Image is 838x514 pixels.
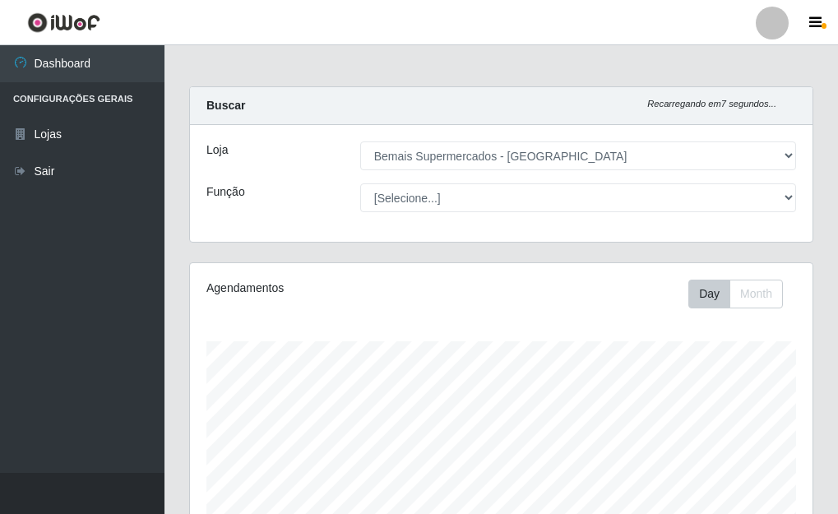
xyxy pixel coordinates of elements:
div: Agendamentos [206,280,438,297]
label: Função [206,183,245,201]
label: Loja [206,141,228,159]
button: Month [729,280,783,308]
i: Recarregando em 7 segundos... [647,99,776,109]
strong: Buscar [206,99,245,112]
img: CoreUI Logo [27,12,100,33]
div: First group [688,280,783,308]
button: Day [688,280,730,308]
div: Toolbar with button groups [688,280,796,308]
